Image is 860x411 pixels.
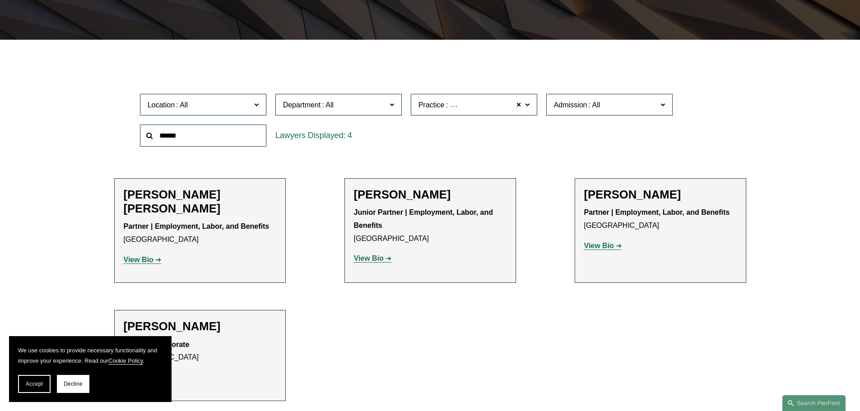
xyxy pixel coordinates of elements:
[148,101,175,109] span: Location
[584,188,737,202] h2: [PERSON_NAME]
[354,188,507,202] h2: [PERSON_NAME]
[782,395,846,411] a: Search this site
[418,101,445,109] span: Practice
[9,336,172,402] section: Cookie banner
[354,254,384,262] strong: View Bio
[124,256,153,263] strong: View Bio
[18,375,51,393] button: Accept
[554,101,587,109] span: Admission
[124,338,276,365] p: [GEOGRAPHIC_DATA]
[57,375,89,393] button: Decline
[124,188,276,216] h2: [PERSON_NAME] [PERSON_NAME]
[584,242,622,249] a: View Bio
[108,357,143,364] a: Cookie Policy
[584,208,730,216] strong: Partner | Employment, Labor, and Benefits
[64,381,83,387] span: Decline
[124,256,162,263] a: View Bio
[584,242,614,249] strong: View Bio
[354,208,495,229] strong: Junior Partner | Employment, Labor, and Benefits
[124,319,276,333] h2: [PERSON_NAME]
[584,206,737,232] p: [GEOGRAPHIC_DATA]
[348,131,352,140] span: 4
[26,381,43,387] span: Accept
[354,206,507,245] p: [GEOGRAPHIC_DATA]
[124,222,270,230] strong: Partner | Employment, Labor, and Benefits
[354,254,392,262] a: View Bio
[124,220,276,246] p: [GEOGRAPHIC_DATA]
[18,345,163,366] p: We use cookies to provide necessary functionality and improve your experience. Read our .
[449,99,547,111] span: Immigration and Naturalization
[283,101,321,109] span: Department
